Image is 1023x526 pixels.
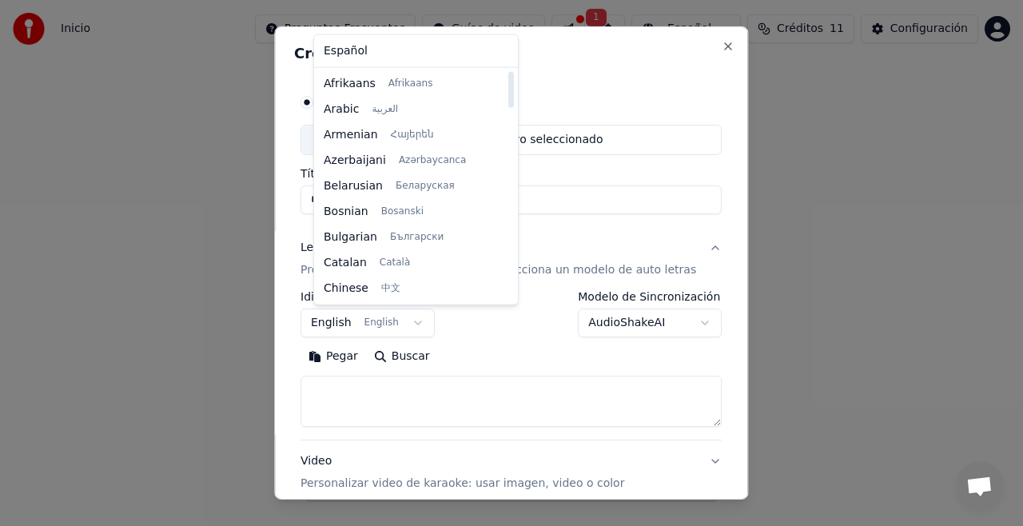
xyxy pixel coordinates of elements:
[324,127,378,143] span: Armenian
[324,43,368,59] span: Español
[324,102,359,118] span: Arabic
[324,204,368,220] span: Bosnian
[324,76,376,92] span: Afrikaans
[324,281,368,297] span: Chinese
[381,282,400,295] span: 中文
[324,229,377,245] span: Bulgarian
[324,255,367,271] span: Catalan
[396,180,455,193] span: Беларуская
[391,129,434,141] span: Հայերեն
[390,231,444,244] span: Български
[380,257,410,269] span: Català
[388,78,433,90] span: Afrikaans
[372,103,398,116] span: العربية
[399,154,466,167] span: Azərbaycanca
[381,205,424,218] span: Bosanski
[324,178,383,194] span: Belarusian
[324,153,386,169] span: Azerbaijani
